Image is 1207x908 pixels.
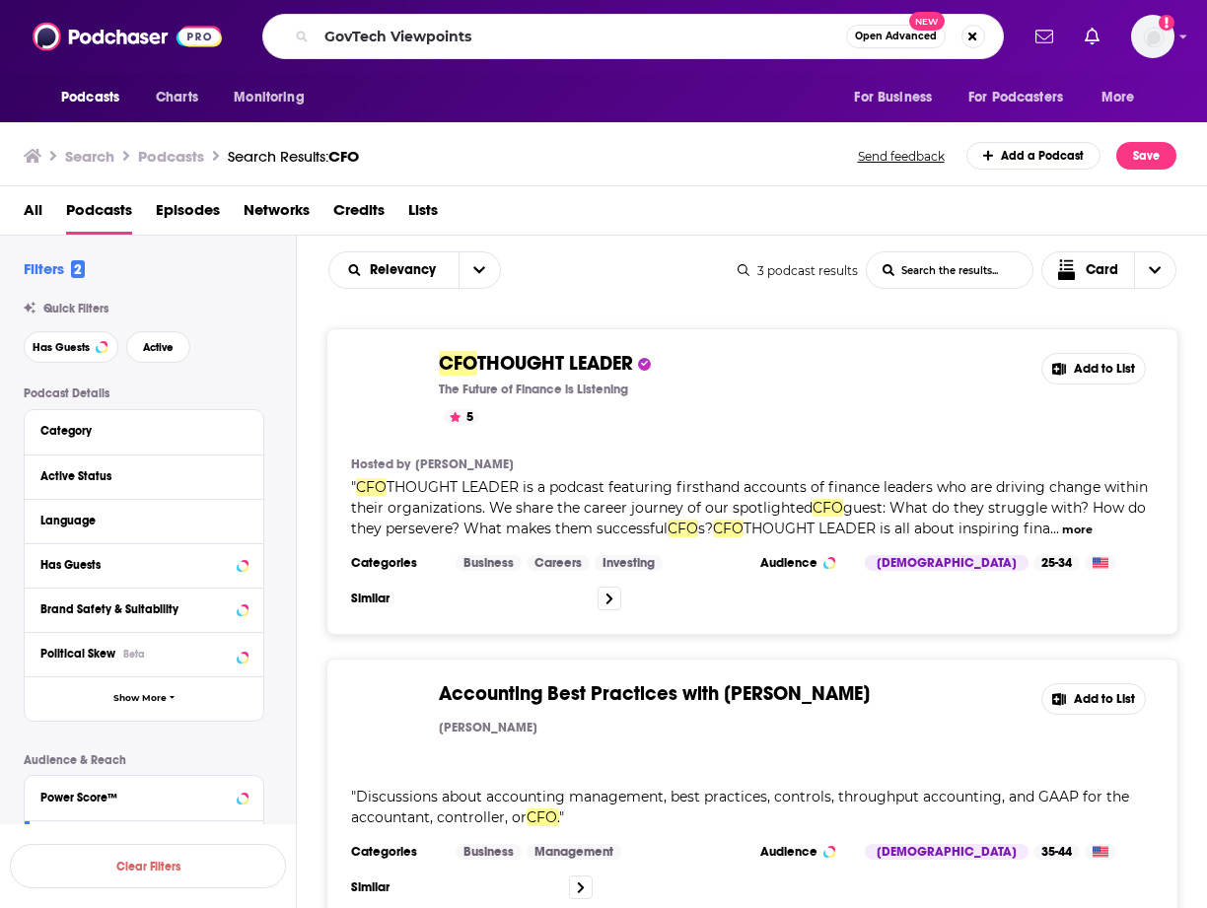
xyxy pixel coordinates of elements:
button: open menu [220,79,329,116]
a: CFOTHOUGHT LEADER [439,353,633,375]
div: Search Results: [228,147,359,166]
a: Business [456,555,522,571]
p: The Future of Finance is Listening [439,382,628,397]
a: Accounting Best Practices with [PERSON_NAME] [439,683,870,705]
h2: Choose List sort [328,251,501,289]
button: Active [126,331,190,363]
button: open menu [329,263,459,277]
input: Search podcasts, credits, & more... [317,21,846,52]
button: more [1062,522,1093,538]
button: open menu [840,79,957,116]
h3: Similar [351,591,440,606]
p: Audience & Reach [24,753,264,767]
a: All [24,194,42,235]
a: Management [527,844,621,860]
button: Choose View [1041,251,1177,289]
div: Beta [123,648,145,661]
div: Power Score™ [40,791,231,804]
a: Careers [527,555,590,571]
a: Add a Podcast [966,142,1101,170]
a: Lists [408,194,438,235]
a: Podcasts [66,194,132,235]
svg: Add a profile image [1159,15,1174,31]
button: Add to List [1041,683,1146,715]
button: Save [1116,142,1176,170]
span: 2 [71,260,85,278]
div: Category [40,424,235,438]
h3: Audience [760,555,849,571]
img: Podchaser - Follow, Share and Rate Podcasts [33,18,222,55]
div: 3 podcast results [738,263,858,278]
a: Credits [333,194,385,235]
h3: Podcasts [138,147,204,166]
button: open menu [1088,79,1160,116]
button: Open AdvancedNew [846,25,946,48]
span: Logged in as HWdata [1131,15,1174,58]
span: More [1101,84,1135,111]
span: Open Advanced [855,32,937,41]
a: Episodes [156,194,220,235]
a: [PERSON_NAME] [415,456,514,472]
span: Political Skew [40,647,115,661]
button: Has Guests [40,552,248,577]
span: Accounting Best Practices with [PERSON_NAME] [439,681,870,706]
a: Show notifications dropdown [1077,20,1107,53]
p: Podcast Details [24,386,264,400]
span: THOUGHT LEADER [477,351,633,376]
a: Business [456,844,522,860]
a: Charts [143,79,210,116]
h4: Hosted by [351,456,410,472]
div: Has Guests [40,558,231,572]
span: Relevancy [370,263,443,277]
div: Language [40,514,235,527]
button: Language [40,508,248,532]
span: Card [1086,263,1118,277]
span: " [351,478,1148,537]
button: Political SkewBeta [40,641,248,665]
span: CFO [439,351,477,376]
span: CFO [356,478,387,496]
button: Has Guests [24,331,118,363]
button: open menu [47,79,145,116]
button: 5 [444,409,479,425]
span: Active [143,342,174,353]
h3: Audience [760,844,849,860]
span: For Business [854,84,932,111]
img: User Profile [1131,15,1174,58]
div: [DEMOGRAPHIC_DATA] [865,844,1029,860]
h2: Filters [24,259,85,278]
div: Search podcasts, credits, & more... [262,14,1004,59]
button: Active Status [40,463,248,488]
span: CFO [813,499,843,517]
div: Active Status [40,469,235,483]
div: 25-34 [1033,555,1080,571]
button: Category [40,418,248,443]
button: Clear Filters [10,844,286,888]
button: Send feedback [852,148,951,165]
span: CFO [713,520,744,537]
span: CFO. [527,808,559,826]
button: Show profile menu [1131,15,1174,58]
p: [PERSON_NAME] [439,720,537,735]
h3: Categories [351,844,440,860]
h3: Similar [351,879,440,895]
div: Brand Safety & Suitability [40,602,231,616]
button: Brand Safety & Suitability [40,596,248,621]
span: Podcasts [61,84,119,111]
h3: Search [65,147,114,166]
a: Investing [595,555,663,571]
div: 35-44 [1033,844,1080,860]
button: open menu [956,79,1092,116]
span: Charts [156,84,198,111]
button: Power Score™ [40,784,248,808]
span: For Podcasters [968,84,1063,111]
span: Networks [244,194,310,235]
a: Search Results:CFO [228,147,359,166]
